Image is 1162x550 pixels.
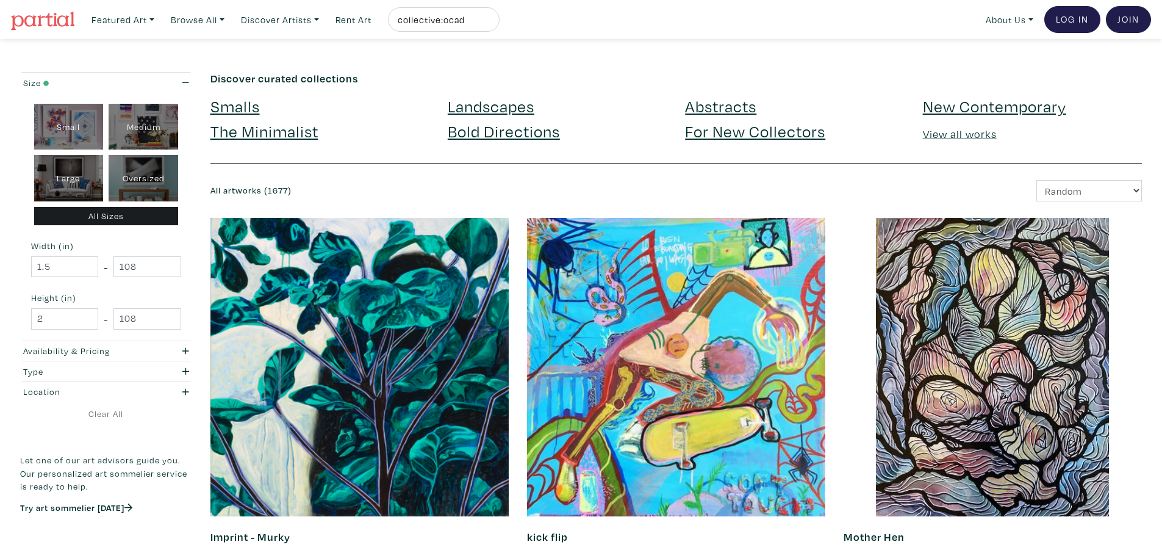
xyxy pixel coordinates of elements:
a: Try art sommelier [DATE] [20,502,132,513]
a: Landscapes [448,95,534,117]
div: Availability & Pricing [23,344,143,358]
a: Browse All [165,7,230,32]
a: View all works [923,127,997,141]
a: Featured Art [86,7,160,32]
button: Location [20,382,192,402]
div: Small [34,104,104,150]
a: Log In [1044,6,1100,33]
input: Search [396,12,488,27]
a: Abstracts [685,95,756,117]
a: For New Collectors [685,120,825,142]
a: Join [1106,6,1151,33]
div: Location [23,385,143,399]
span: - [104,311,108,327]
span: - [104,259,108,275]
a: kick flip [527,530,568,544]
button: Availability & Pricing [20,341,192,361]
div: Size [23,76,143,90]
h6: Discover curated collections [210,72,1142,85]
a: New Contemporary [923,95,1066,117]
a: Mother Hen [844,530,905,544]
a: Rent Art [330,7,377,32]
a: Clear All [20,407,192,421]
h6: All artworks (1677) [210,186,667,196]
div: Medium [109,104,178,150]
a: Bold Directions [448,120,560,142]
div: Type [23,365,143,378]
small: Height (in) [31,294,181,302]
small: Width (in) [31,242,181,250]
a: About Us [980,7,1039,32]
a: Discover Artists [235,7,325,32]
a: Imprint - Murky [210,530,290,544]
button: Type [20,361,192,382]
div: Large [34,155,104,201]
p: Let one of our art advisors guide you. Our personalized art sommelier service is ready to help. [20,454,192,493]
div: All Sizes [34,207,179,226]
a: The Minimalist [210,120,318,142]
a: Smalls [210,95,260,117]
button: Size [20,73,192,93]
div: Oversized [109,155,178,201]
